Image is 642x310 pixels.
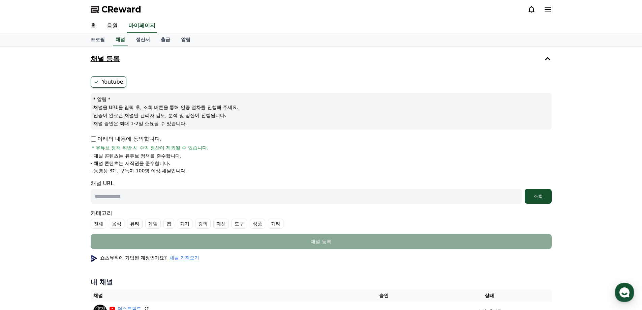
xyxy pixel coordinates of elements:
div: 채널 등록 [104,238,538,245]
div: 카테고리 [91,209,552,229]
a: 홈 [85,19,101,33]
label: 뷰티 [127,219,143,229]
p: - 채널 콘텐츠는 저작권을 준수합니다. [91,160,171,167]
span: CReward [101,4,141,15]
span: 설정 [104,224,112,229]
label: 패션 [213,219,229,229]
p: 아래의 내용에 동의합니다. [91,135,162,143]
label: 전체 [91,219,106,229]
label: 기기 [177,219,192,229]
a: 알림 [176,33,196,46]
a: 음원 [101,19,123,33]
th: 승인 [340,289,427,302]
a: 마이페이지 [127,19,157,33]
a: 정산서 [130,33,155,46]
a: 설정 [87,214,129,231]
span: 홈 [21,224,25,229]
p: 채널을 URL을 입력 후, 조회 버튼을 통해 인증 절차를 진행해 주세요. [93,104,549,111]
a: 채널 [113,33,128,46]
img: profile [91,255,97,262]
p: - 동영상 3개, 구독자 100명 이상 채널입니다. [91,167,187,174]
label: Youtube [91,76,126,88]
button: 채널 등록 [91,234,552,249]
a: 대화 [44,214,87,231]
div: 조회 [527,193,549,200]
label: 강의 [195,219,211,229]
p: 인증이 완료된 채널만 관리자 검토, 분석 및 정산이 진행됩니다. [93,112,549,119]
a: 출금 [155,33,176,46]
a: 프로필 [85,33,110,46]
span: * 유튜브 정책 위반 시 수익 정산이 제외될 수 있습니다. [92,144,209,151]
label: 음식 [109,219,124,229]
p: 쇼츠뮤직에 가입된 계정인가요? [91,254,200,261]
button: 조회 [525,189,552,204]
span: 대화 [62,224,70,230]
p: - 채널 콘텐츠는 유튜브 정책을 준수합니다. [91,152,182,159]
th: 상태 [427,289,552,302]
label: 게임 [145,219,161,229]
a: 홈 [2,214,44,231]
a: CReward [91,4,141,15]
h4: 내 채널 [91,277,552,287]
h4: 채널 등록 [91,55,120,62]
label: 상품 [250,219,265,229]
p: 채널 승인은 최대 1-2일 소요될 수 있습니다. [93,120,549,127]
label: 도구 [232,219,247,229]
button: 채널 가져오기 [170,254,199,261]
button: 채널 등록 [88,49,554,68]
div: 채널 URL [91,179,552,204]
label: 기타 [268,219,283,229]
th: 채널 [91,289,340,302]
label: 앱 [163,219,174,229]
